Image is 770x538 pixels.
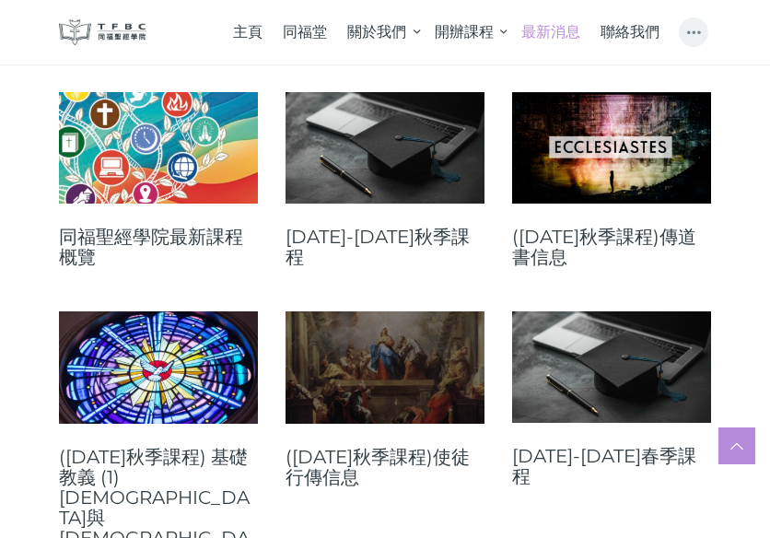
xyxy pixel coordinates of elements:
[512,227,711,267] a: ([DATE]秋季課程)傳道書信息
[59,19,146,45] img: 同福聖經學院 TFBC
[337,9,424,55] a: 關於我們
[435,23,494,41] span: 開辦課程
[347,23,406,41] span: 關於我們
[424,9,510,55] a: 開辦課程
[511,9,590,55] a: 最新消息
[283,23,327,41] span: 同福堂
[718,427,755,464] a: Scroll to top
[233,23,262,41] span: 主頁
[512,446,711,486] a: [DATE]-[DATE]春季課程
[601,23,659,41] span: 聯絡我們
[521,23,580,41] span: 最新消息
[286,447,484,487] a: ([DATE]秋季課程)使徒行傳信息
[222,9,272,55] a: 主頁
[273,9,337,55] a: 同福堂
[286,227,484,267] a: [DATE]-[DATE]秋季課程
[590,9,670,55] a: 聯絡我們
[59,227,258,267] a: 同福聖經學院最新課程概覽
